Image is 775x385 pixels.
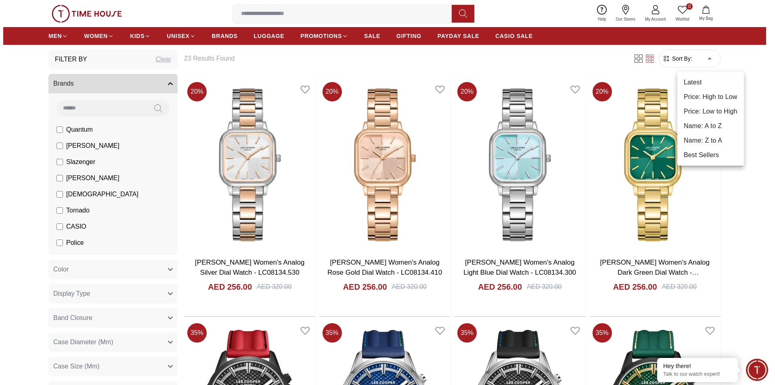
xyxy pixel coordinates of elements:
[674,104,741,119] li: Price: Low to High
[660,362,729,370] div: Hey there!
[674,75,741,90] li: Latest
[674,90,741,104] li: Price: High to Low
[674,148,741,162] li: Best Sellers
[743,359,765,381] div: Chat Widget
[674,119,741,133] li: Name: A to Z
[674,133,741,148] li: Name: Z to A
[660,371,729,378] p: Talk to our watch expert!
